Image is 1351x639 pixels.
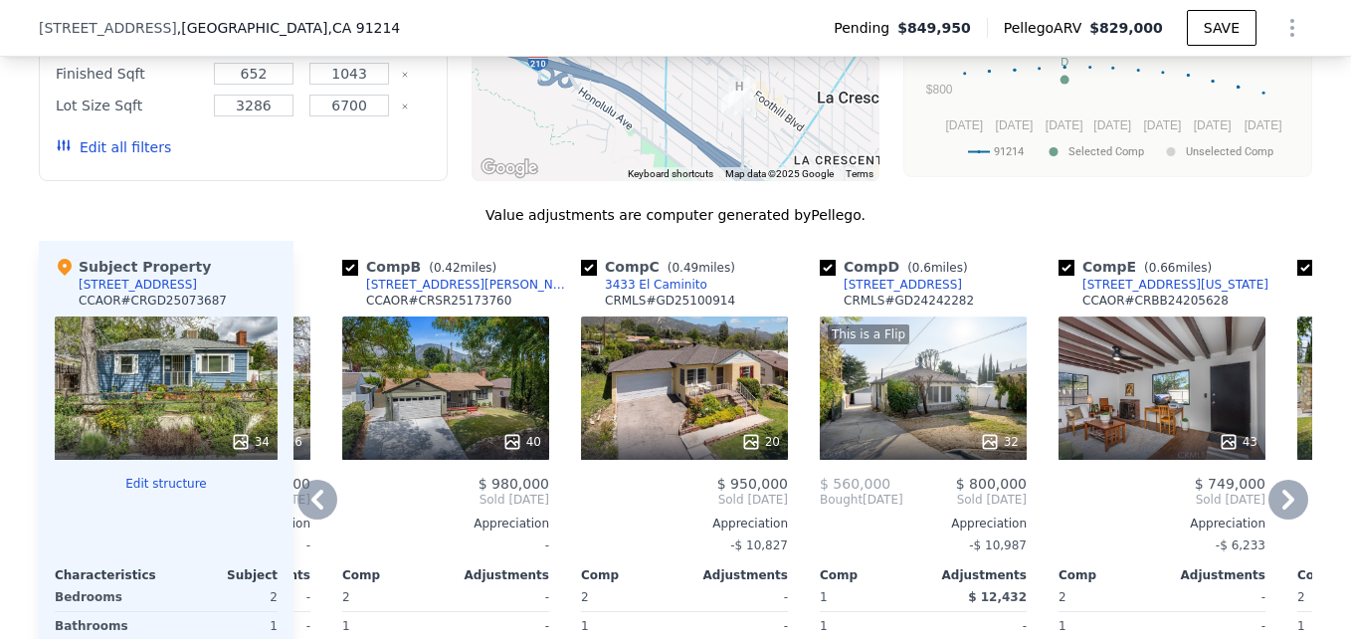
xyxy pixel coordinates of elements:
[713,73,751,122] div: 3220 Community Ave
[1187,10,1256,46] button: SAVE
[55,476,278,492] button: Edit structure
[401,103,409,110] button: Clear
[1059,590,1066,604] span: 2
[56,137,171,157] button: Edit all filters
[401,71,409,79] button: Clear
[366,277,573,293] div: [STREET_ADDRESS][PERSON_NAME]
[820,277,962,293] a: [STREET_ADDRESS]
[166,567,278,583] div: Subject
[479,476,549,492] span: $ 980,000
[1166,583,1265,611] div: -
[1059,277,1268,293] a: [STREET_ADDRESS][US_STATE]
[945,118,983,132] text: [DATE]
[820,590,828,604] span: 1
[434,261,461,275] span: 0.42
[79,293,227,309] div: CCAOR # CRGD25073687
[903,492,1027,508] span: Sold [DATE]
[581,492,788,508] span: Sold [DATE]
[1046,118,1083,132] text: [DATE]
[660,261,743,275] span: ( miles)
[170,583,278,611] div: 2
[844,277,962,293] div: [STREET_ADDRESS]
[581,277,707,293] a: 3433 El Caminito
[342,516,549,532] div: Appreciation
[994,145,1024,158] text: 91214
[450,583,549,611] div: -
[1162,567,1265,583] div: Adjustments
[56,92,202,119] div: Lot Size Sqft
[912,261,931,275] span: 0.6
[55,567,166,583] div: Characteristics
[820,516,1027,532] div: Appreciation
[1144,118,1182,132] text: [DATE]
[968,590,1027,604] span: $ 12,432
[421,261,504,275] span: ( miles)
[820,492,863,508] span: Bought
[820,476,890,492] span: $ 560,000
[1061,56,1068,68] text: D
[342,257,504,277] div: Comp B
[231,432,270,452] div: 34
[846,168,873,179] a: Terms (opens in new tab)
[1149,261,1176,275] span: 0.66
[581,590,589,604] span: 2
[820,567,923,583] div: Comp
[605,277,707,293] div: 3433 El Caminito
[741,432,780,452] div: 20
[923,567,1027,583] div: Adjustments
[1272,8,1312,48] button: Show Options
[327,20,400,36] span: , CA 91214
[684,567,788,583] div: Adjustments
[366,293,511,309] div: CCAOR # CRSR25173760
[720,69,758,118] div: 4409 Pennsylvania Ave
[1219,432,1257,452] div: 43
[1082,277,1268,293] div: [STREET_ADDRESS][US_STATE]
[820,257,976,277] div: Comp D
[342,590,350,604] span: 2
[56,60,202,88] div: Finished Sqft
[844,293,974,309] div: CRMLS # GD24242282
[899,261,975,275] span: ( miles)
[1059,567,1162,583] div: Comp
[1059,492,1265,508] span: Sold [DATE]
[628,167,713,181] button: Keyboard shortcuts
[39,18,177,38] span: [STREET_ADDRESS]
[1059,257,1220,277] div: Comp E
[55,583,162,611] div: Bedrooms
[55,257,211,277] div: Subject Property
[820,492,903,508] div: [DATE]
[79,277,197,293] div: [STREET_ADDRESS]
[342,532,549,559] div: -
[969,538,1027,552] span: -$ 10,987
[897,18,971,38] span: $849,950
[1089,20,1163,36] span: $829,000
[1297,590,1305,604] span: 2
[1245,118,1282,132] text: [DATE]
[605,293,735,309] div: CRMLS # GD25100914
[725,168,834,179] span: Map data ©2025 Google
[926,83,953,97] text: $800
[1194,118,1232,132] text: [DATE]
[342,492,549,508] span: Sold [DATE]
[342,277,573,293] a: [STREET_ADDRESS][PERSON_NAME]
[39,205,1312,225] div: Value adjustments are computer generated by Pellego .
[581,516,788,532] div: Appreciation
[834,18,897,38] span: Pending
[828,324,909,344] div: This is a Flip
[1082,293,1229,309] div: CCAOR # CRBB24205628
[1195,476,1265,492] span: $ 749,000
[581,567,684,583] div: Comp
[342,567,446,583] div: Comp
[672,261,698,275] span: 0.49
[446,567,549,583] div: Adjustments
[996,118,1034,132] text: [DATE]
[1068,145,1144,158] text: Selected Comp
[477,155,542,181] a: Open this area in Google Maps (opens a new window)
[1004,18,1090,38] span: Pellego ARV
[1186,145,1273,158] text: Unselected Comp
[581,257,743,277] div: Comp C
[726,76,764,125] div: 4366 Pennsylvania Ave
[730,538,788,552] span: -$ 10,827
[177,18,400,38] span: , [GEOGRAPHIC_DATA]
[477,155,542,181] img: Google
